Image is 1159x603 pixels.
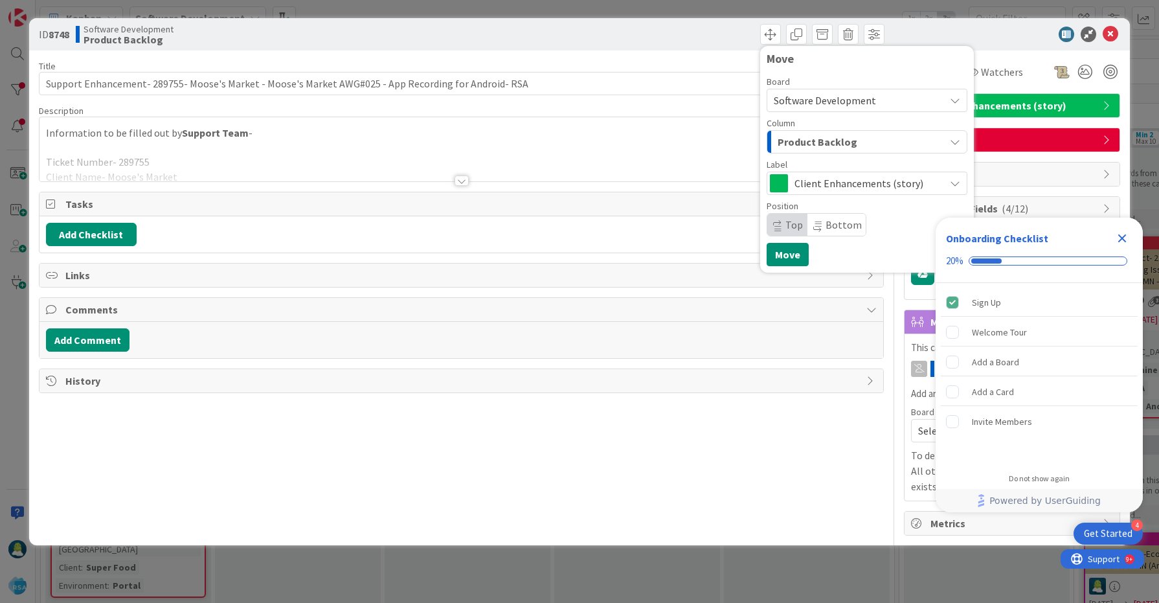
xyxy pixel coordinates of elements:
span: Select... [918,422,1084,440]
span: Links [65,267,861,283]
button: Add Checklist [46,223,137,246]
span: ID [39,27,69,42]
div: Checklist items [936,283,1143,465]
div: Move [767,52,967,65]
span: Tasks [65,196,861,212]
span: Dates [930,132,1096,148]
div: Add a Card is incomplete. [941,378,1138,406]
div: Sign Up [972,295,1001,310]
span: Position [767,201,798,210]
span: Software Development [774,94,876,107]
div: Footer [936,489,1143,512]
span: Description [39,105,84,117]
strong: Support Team [182,126,249,139]
div: Invite Members [972,414,1032,429]
span: Comments [65,302,861,317]
div: Invite Members is incomplete. [941,407,1138,436]
span: Watchers [981,64,1023,80]
div: Get Started [1084,527,1132,540]
span: Board [767,77,790,86]
div: 9+ [65,5,72,16]
span: Client Enhancements (story) [794,174,938,192]
div: 20% [946,255,963,267]
span: Block [930,166,1096,182]
p: Information to be filled out by - [46,126,877,141]
div: Checklist progress: 20% [946,255,1132,267]
span: Custom Fields [930,201,1096,216]
span: Product Backlog [778,133,857,150]
span: History [65,373,861,389]
span: Top [785,218,803,231]
label: Title [39,60,56,72]
div: Close Checklist [1112,228,1132,249]
span: Column [767,119,795,128]
span: Client Enhancements (story) [930,98,1096,113]
p: To delete a mirror card, just delete the card. All other mirrored cards will continue to exists. [911,448,1113,494]
span: Metrics [930,516,1096,531]
div: Add a Card [972,384,1014,400]
button: Move [767,243,809,266]
span: Software Development [84,24,174,34]
span: Board [911,407,934,416]
div: Add a Board is incomplete. [941,348,1138,376]
span: Support [27,2,59,17]
div: Sign Up is complete. [941,288,1138,317]
button: Product Backlog [767,130,967,154]
b: 8748 [49,28,69,41]
div: Do not show again [1009,473,1070,484]
div: Welcome Tour [972,324,1027,340]
span: Powered by UserGuiding [989,493,1101,508]
button: Add Comment [46,328,129,352]
div: Checklist Container [936,218,1143,512]
input: type card name here... [39,72,884,95]
div: 4 [1131,519,1143,531]
div: Open Get Started checklist, remaining modules: 4 [1074,523,1143,545]
a: Powered by UserGuiding [942,489,1136,512]
span: Bottom [826,218,862,231]
div: Add a Board [972,354,1019,370]
b: Product Backlog [84,34,174,45]
p: This card is already mirrored on 1 other board. [911,341,1113,356]
span: Label [767,160,787,169]
span: Mirrors [930,314,1096,330]
p: Add another mirror card below: [911,387,1113,402]
div: Welcome Tour is incomplete. [941,318,1138,347]
span: ( 4/12 ) [1002,202,1028,215]
div: Onboarding Checklist [946,231,1048,246]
